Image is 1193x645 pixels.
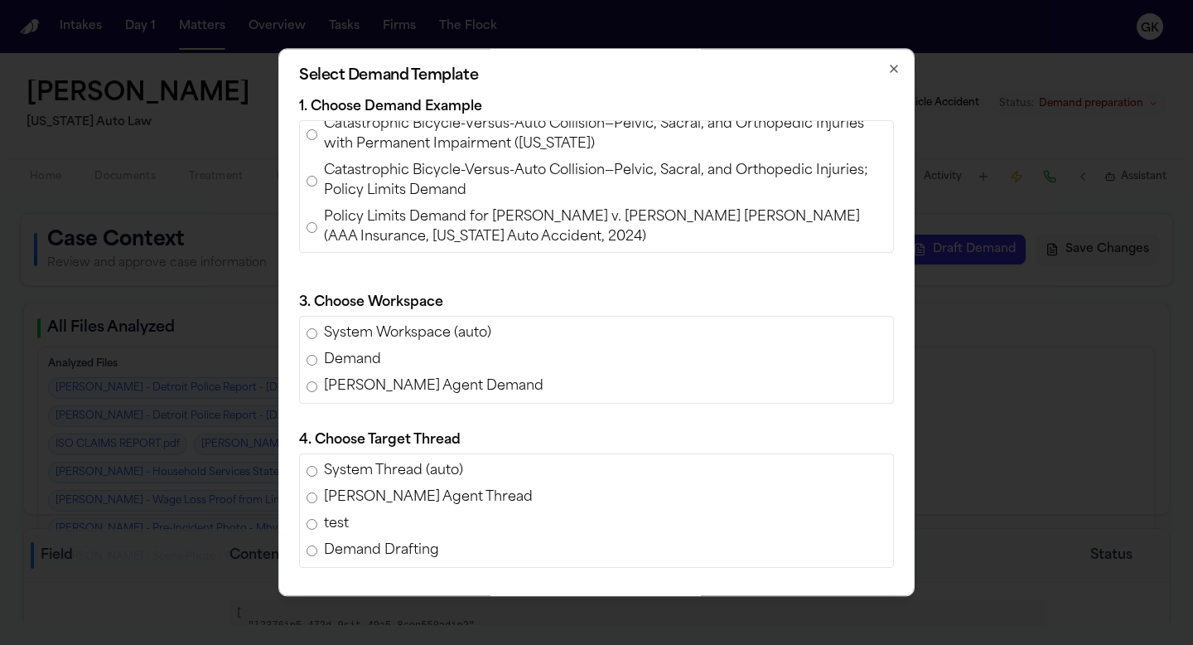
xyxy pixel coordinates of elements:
input: Demand [307,355,317,366]
input: [PERSON_NAME] Agent Thread [307,492,317,503]
input: Demand Drafting [307,546,317,556]
input: Catastrophic Bicycle-Versus-Auto Collision—Pelvic, Sacral, and Orthopedic Injuries with Permanent... [307,129,317,140]
input: Policy Limits Demand for [PERSON_NAME] v. [PERSON_NAME] [PERSON_NAME] (AAA Insurance, [US_STATE] ... [307,222,317,233]
input: test [307,519,317,530]
input: [PERSON_NAME] Agent Demand [307,381,317,392]
span: test [324,514,349,534]
span: Policy Limits Demand for [PERSON_NAME] v. [PERSON_NAME] [PERSON_NAME] (AAA Insurance, [US_STATE] ... [324,207,886,247]
p: 1. Choose Demand Example [299,97,894,117]
span: System Thread (auto) [324,461,463,481]
span: Demand [324,350,381,370]
p: 4. Choose Target Thread [299,430,894,450]
p: 3. Choose Workspace [299,293,894,313]
span: System Workspace (auto) [324,323,491,343]
span: [PERSON_NAME] Agent Demand [324,376,543,396]
span: Catastrophic Bicycle-Versus-Auto Collision—Pelvic, Sacral, and Orthopedic Injuries; Policy Limits... [324,161,886,201]
input: System Thread (auto) [307,466,317,477]
span: Demand Drafting [324,541,439,560]
input: Catastrophic Bicycle-Versus-Auto Collision—Pelvic, Sacral, and Orthopedic Injuries; Policy Limits... [307,176,317,187]
h2: Select Demand Template [299,69,894,84]
span: [PERSON_NAME] Agent Thread [324,487,533,507]
input: System Workspace (auto) [307,328,317,339]
span: Catastrophic Bicycle-Versus-Auto Collision—Pelvic, Sacral, and Orthopedic Injuries with Permanent... [324,114,886,154]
